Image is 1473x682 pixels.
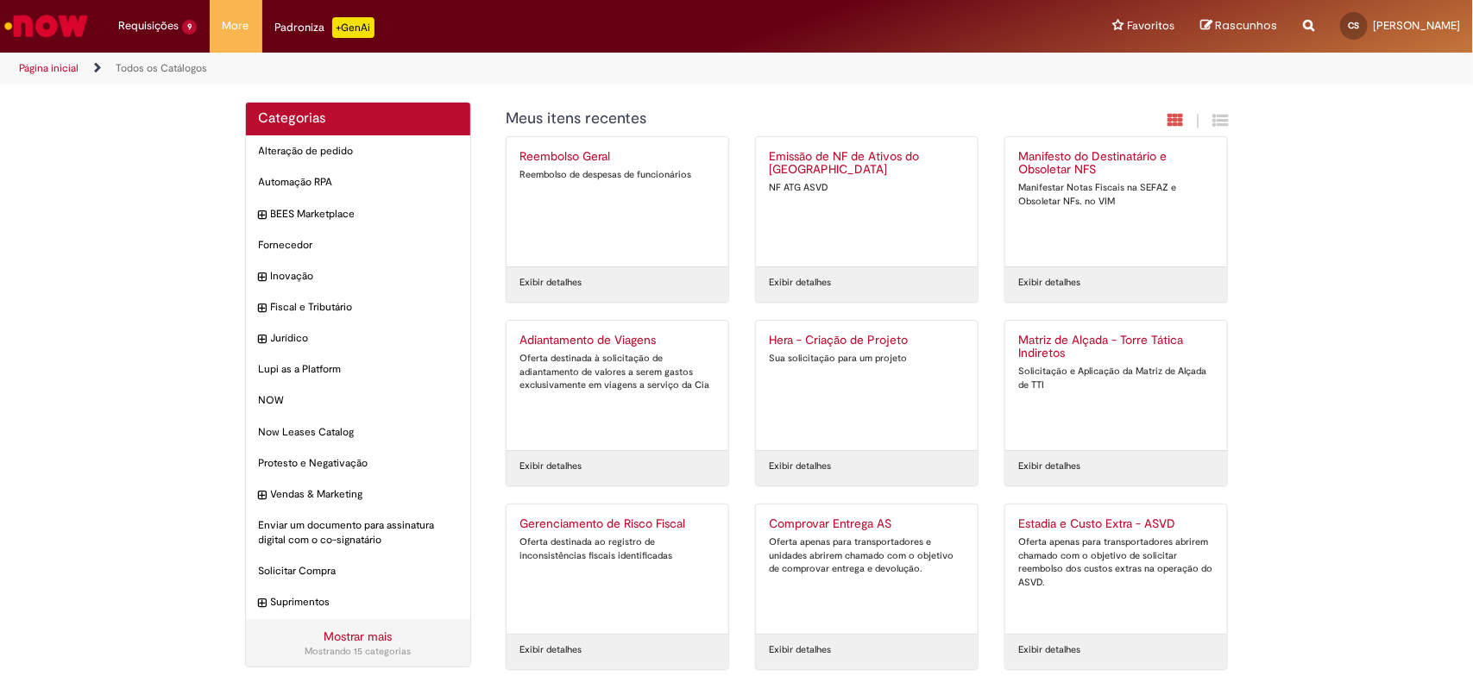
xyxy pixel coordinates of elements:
[271,331,458,346] span: Jurídico
[246,447,471,479] div: Protesto e Negativação
[182,20,197,34] span: 9
[246,291,471,323] div: expandir categoria Fiscal e Tributário Fiscal e Tributário
[259,595,267,612] i: expandir categoria Suprimentos
[259,111,458,127] h2: Categorias
[1018,150,1214,178] h2: Manifesto do Destinatário e Obsoletar NFS
[1168,112,1184,128] i: Exibição em cartão
[1018,517,1214,531] h2: Estadia e Custo Extra - ASVD
[259,564,458,579] span: Solicitar Compra
[116,61,207,75] a: Todos os Catálogos
[246,586,471,618] div: expandir categoria Suprimentos Suprimentos
[1005,321,1227,450] a: Matriz de Alçada - Torre Tática Indiretos Solicitação e Aplicação da Matriz de Alçada de TTI
[1018,535,1214,590] div: Oferta apenas para transportadores abrirem chamado com o objetivo de solicitar reembolso dos cust...
[519,643,582,657] a: Exibir detalhes
[1127,17,1174,34] span: Favoritos
[769,352,965,366] div: Sua solicitação para um projeto
[756,137,978,266] a: Emissão de NF de Ativos do [GEOGRAPHIC_DATA] NF ATG ASVD
[259,645,458,659] div: Mostrando 15 categorias
[118,17,179,34] span: Requisições
[332,17,375,38] p: +GenAi
[246,260,471,292] div: expandir categoria Inovação Inovação
[1200,18,1277,34] a: Rascunhos
[259,175,458,190] span: Automação RPA
[1213,112,1229,128] i: Exibição de grade
[246,135,471,618] ul: Categorias
[769,643,831,657] a: Exibir detalhes
[1018,643,1080,657] a: Exibir detalhes
[271,300,458,315] span: Fiscal e Tributário
[259,425,458,440] span: Now Leases Catalog
[1018,276,1080,290] a: Exibir detalhes
[259,456,458,471] span: Protesto e Negativação
[519,352,715,392] div: Oferta destinada à solicitação de adiantamento de valores a serem gastos exclusivamente em viagen...
[1018,460,1080,473] a: Exibir detalhes
[259,207,267,224] i: expandir categoria BEES Marketplace
[769,276,831,290] a: Exibir detalhes
[756,321,978,450] a: Hera - Criação de Projeto Sua solicitação para um projeto
[275,17,375,38] div: Padroniza
[769,517,965,531] h2: Comprovar Entrega AS
[1018,181,1214,208] div: Manifestar Notas Fiscais na SEFAZ e Obsoletar NFs. no VIM
[246,198,471,230] div: expandir categoria BEES Marketplace BEES Marketplace
[519,517,715,531] h2: Gerenciamento de Risco Fiscal
[259,331,267,348] i: expandir categoria Jurídico
[259,393,458,408] span: NOW
[1018,334,1214,361] h2: Matriz de Alçada - Torre Tática Indiretos
[1018,365,1214,391] div: Solicitação e Aplicação da Matriz de Alçada de TTI
[271,269,458,284] span: Inovação
[506,110,1042,128] h1: {"description":"","title":"Meus itens recentes"} Categoria
[259,144,458,159] span: Alteração de pedido
[507,137,728,266] a: Reembolso Geral Reembolso de despesas de funcionários
[1005,504,1227,634] a: Estadia e Custo Extra - ASVD Oferta apenas para transportadores abrirem chamado com o objetivo de...
[19,61,79,75] a: Página inicial
[271,595,458,610] span: Suprimentos
[769,460,831,473] a: Exibir detalhes
[246,479,471,510] div: expandir categoria Vendas & Marketing Vendas & Marketing
[519,460,582,473] a: Exibir detalhes
[223,17,249,34] span: More
[2,9,91,43] img: ServiceNow
[756,504,978,634] a: Comprovar Entrega AS Oferta apenas para transportadores e unidades abrirem chamado com o objetivo...
[259,487,267,504] i: expandir categoria Vendas & Marketing
[1215,17,1277,34] span: Rascunhos
[507,504,728,634] a: Gerenciamento de Risco Fiscal Oferta destinada ao registro de inconsistências fiscais identificadas
[519,168,715,182] div: Reembolso de despesas de funcionários
[769,150,965,178] h2: Emissão de NF de Ativos do ASVD
[246,510,471,556] div: Enviar um documento para assinatura digital com o co-signatário
[259,362,458,377] span: Lupi as a Platform
[246,416,471,448] div: Now Leases Catalog
[271,207,458,222] span: BEES Marketplace
[519,150,715,164] h2: Reembolso Geral
[246,229,471,261] div: Fornecedor
[246,135,471,167] div: Alteração de pedido
[519,334,715,347] h2: Adiantamento de Viagens
[324,629,392,644] a: Mostrar mais
[246,385,471,416] div: NOW
[1005,137,1227,266] a: Manifesto do Destinatário e Obsoletar NFS Manifestar Notas Fiscais na SEFAZ e Obsoletar NFs. no VIM
[246,354,471,385] div: Lupi as a Platform
[519,276,582,290] a: Exibir detalhes
[1197,111,1200,131] span: |
[769,334,965,347] h2: Hera - Criação de Projeto
[259,518,458,547] span: Enviar um documento para assinatura digital com o co-signatário
[259,300,267,317] i: expandir categoria Fiscal e Tributário
[259,269,267,286] i: expandir categoria Inovação
[1349,20,1360,31] span: CS
[13,53,969,84] ul: Trilhas de página
[246,322,471,354] div: expandir categoria Jurídico Jurídico
[1373,18,1460,33] span: [PERSON_NAME]
[246,555,471,587] div: Solicitar Compra
[519,535,715,562] div: Oferta destinada ao registro de inconsistências fiscais identificadas
[507,321,728,450] a: Adiantamento de Viagens Oferta destinada à solicitação de adiantamento de valores a serem gastos ...
[246,166,471,198] div: Automação RPA
[769,181,965,195] div: NF ATG ASVD
[271,487,458,502] span: Vendas & Marketing
[259,238,458,253] span: Fornecedor
[769,535,965,576] div: Oferta apenas para transportadores e unidades abrirem chamado com o objetivo de comprovar entrega...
